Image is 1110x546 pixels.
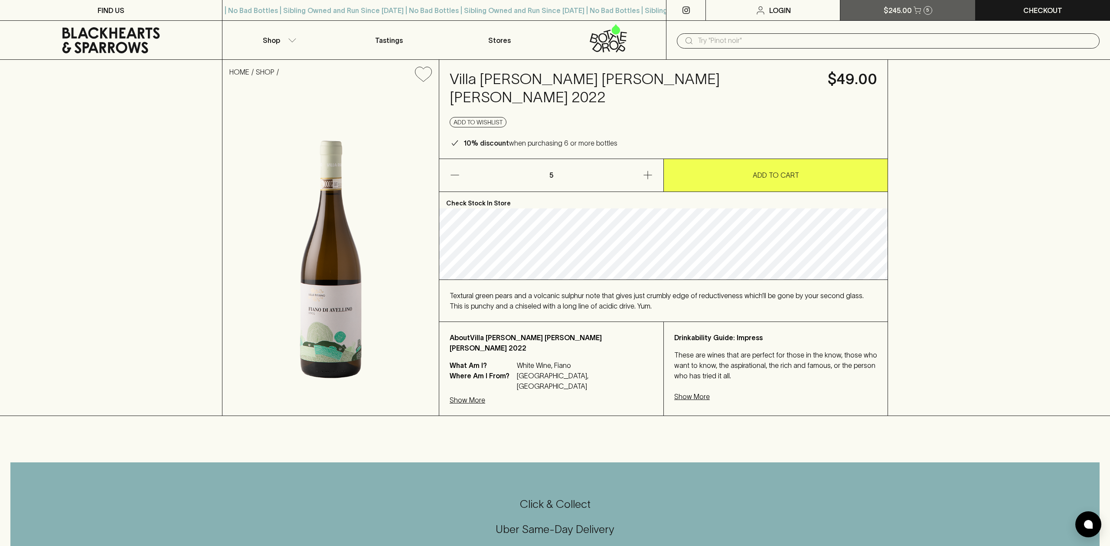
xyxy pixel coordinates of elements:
p: Shop [263,35,280,45]
button: Add to wishlist [411,63,435,85]
a: Stores [444,21,555,59]
p: What Am I? [450,360,515,370]
span: Textural green pears and a volcanic sulphur note that gives just crumbly edge of reductiveness wh... [450,292,864,310]
p: Stores [488,35,511,45]
p: 5 [541,159,562,192]
img: 29127.png [222,89,439,416]
img: bubble-icon [1084,520,1093,529]
button: Shop [222,21,333,59]
h4: Villa [PERSON_NAME] [PERSON_NAME] [PERSON_NAME] 2022 [450,70,817,107]
p: FIND US [98,5,124,16]
h4: $49.00 [828,70,877,88]
p: Where Am I From? [450,370,515,391]
b: 10% discount [464,139,509,147]
a: Tastings [333,21,444,59]
p: About Villa [PERSON_NAME] [PERSON_NAME] [PERSON_NAME] 2022 [450,332,653,353]
input: Try "Pinot noir" [698,34,1093,48]
p: when purchasing 6 or more bottles [464,138,617,148]
p: Show More [450,395,485,405]
p: These are wines that are perfect for those in the know, those who want to know, the aspirational,... [674,350,877,381]
h5: Uber Same-Day Delivery [10,522,1100,536]
button: Add to wishlist [450,117,506,127]
p: Tastings [375,35,403,45]
p: White Wine, Fiano [517,360,653,370]
p: Login [769,5,791,16]
p: Checkout [1023,5,1062,16]
p: Check Stock In Store [439,192,888,208]
a: HOME [229,68,249,76]
h5: Click & Collect [10,497,1100,511]
p: 5 [926,8,929,13]
a: SHOP [256,68,274,76]
p: $245.00 [884,5,912,16]
p: ADD TO CART [753,170,799,180]
p: [GEOGRAPHIC_DATA], [GEOGRAPHIC_DATA] [517,370,653,391]
button: ADD TO CART [664,159,888,192]
b: Drinkability Guide: Impress [674,334,763,341]
p: Show More [674,391,710,402]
